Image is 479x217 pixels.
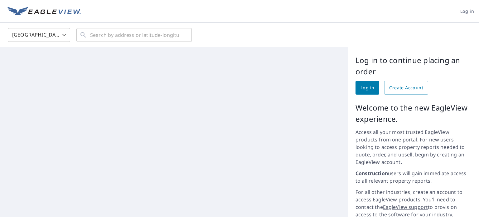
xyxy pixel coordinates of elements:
[356,128,472,166] p: Access all your most trusted EagleView products from one portal. For new users looking to access ...
[356,55,472,77] p: Log in to continue placing an order
[90,26,179,44] input: Search by address or latitude-longitude
[460,7,474,15] span: Log in
[356,81,379,95] a: Log in
[8,26,70,44] div: [GEOGRAPHIC_DATA]
[356,170,388,177] strong: Construction
[360,84,374,92] span: Log in
[7,7,81,16] img: EV Logo
[389,84,423,92] span: Create Account
[356,102,472,125] p: Welcome to the new EagleView experience.
[383,204,428,210] a: EagleView support
[356,170,472,185] p: users will gain immediate access to all relevant property reports.
[384,81,428,95] a: Create Account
